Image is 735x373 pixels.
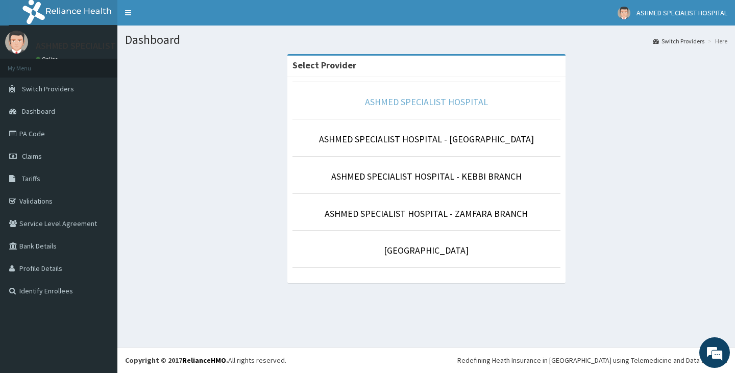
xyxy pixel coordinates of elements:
[125,33,727,46] h1: Dashboard
[22,174,40,183] span: Tariffs
[36,41,158,51] p: ASHMED SPECIALIST HOSPITAL
[53,57,171,70] div: Chat with us now
[22,84,74,93] span: Switch Providers
[292,59,356,71] strong: Select Provider
[384,244,469,256] a: [GEOGRAPHIC_DATA]
[117,347,735,373] footer: All rights reserved.
[22,152,42,161] span: Claims
[636,8,727,17] span: ASHMED SPECIALIST HOSPITAL
[618,7,630,19] img: User Image
[319,133,534,145] a: ASHMED SPECIALIST HOSPITAL - [GEOGRAPHIC_DATA]
[5,257,194,293] textarea: Type your message and hit 'Enter'
[167,5,192,30] div: Minimize live chat window
[653,37,704,45] a: Switch Providers
[457,355,727,365] div: Redefining Heath Insurance in [GEOGRAPHIC_DATA] using Telemedicine and Data Science!
[19,51,41,77] img: d_794563401_company_1708531726252_794563401
[125,356,228,365] strong: Copyright © 2017 .
[59,118,141,221] span: We're online!
[182,356,226,365] a: RelianceHMO
[22,107,55,116] span: Dashboard
[36,56,60,63] a: Online
[365,96,488,108] a: ASHMED SPECIALIST HOSPITAL
[5,31,28,54] img: User Image
[325,208,528,219] a: ASHMED SPECIALIST HOSPITAL - ZAMFARA BRANCH
[331,170,522,182] a: ASHMED SPECIALIST HOSPITAL - KEBBI BRANCH
[705,37,727,45] li: Here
